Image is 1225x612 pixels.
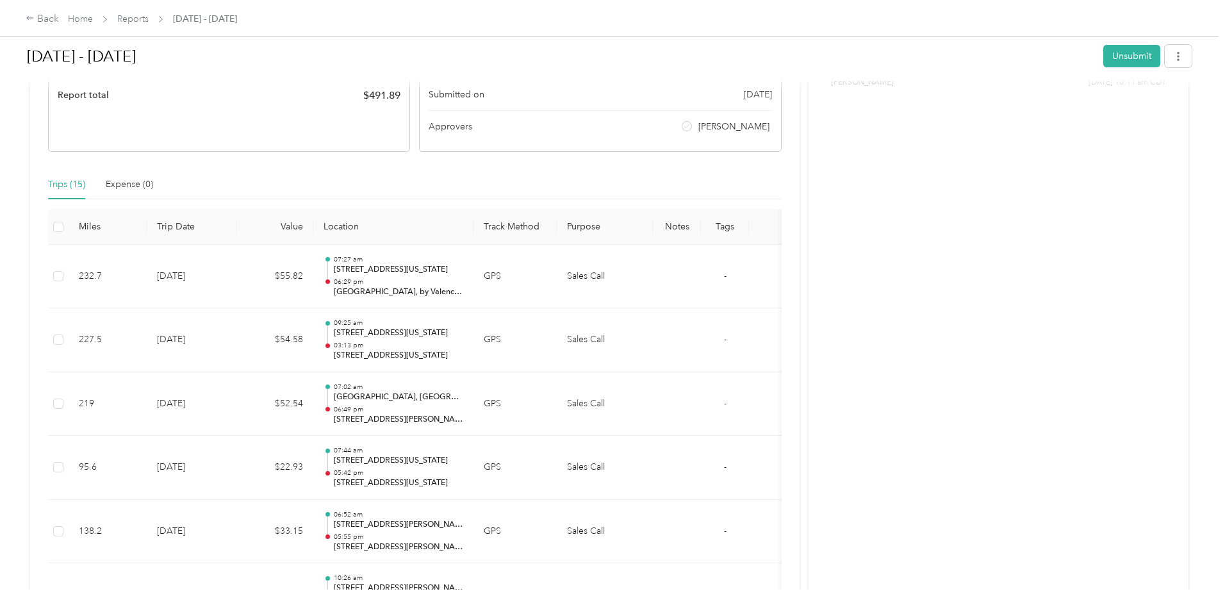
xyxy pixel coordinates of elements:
iframe: Everlance-gr Chat Button Frame [1153,540,1225,612]
p: 09:25 am [334,318,463,327]
th: Purpose [557,210,653,245]
td: 232.7 [69,245,147,309]
p: 05:42 pm [334,468,463,477]
td: GPS [473,436,557,500]
p: [STREET_ADDRESS][PERSON_NAME] [334,583,463,594]
td: 227.5 [69,308,147,372]
td: [DATE] [147,436,236,500]
span: [PERSON_NAME] [698,120,769,133]
p: [STREET_ADDRESS][US_STATE] [334,477,463,489]
th: Value [236,210,313,245]
td: [DATE] [147,500,236,564]
p: 03:13 pm [334,341,463,350]
p: 10:26 am [334,574,463,583]
span: - [724,334,727,345]
p: [STREET_ADDRESS][PERSON_NAME] [334,542,463,553]
a: Reports [117,13,149,24]
p: [STREET_ADDRESS][PERSON_NAME][US_STATE] [334,414,463,426]
a: Home [68,13,93,24]
td: 95.6 [69,436,147,500]
div: Expense (0) [106,178,153,192]
button: Unsubmit [1103,45,1160,67]
td: $55.82 [236,245,313,309]
td: GPS [473,245,557,309]
th: Tags [701,210,749,245]
p: [GEOGRAPHIC_DATA], by Valencia Hotel Group, [STREET_ADDRESS][US_STATE] [334,286,463,298]
td: 219 [69,372,147,436]
div: Back [26,12,59,27]
span: [DATE] - [DATE] [173,12,237,26]
span: - [724,270,727,281]
p: [STREET_ADDRESS][US_STATE] [334,327,463,339]
h1: Sep 1 - 30, 2025 [27,41,1094,72]
p: 07:44 am [334,446,463,455]
span: Approvers [429,120,472,133]
td: [DATE] [147,372,236,436]
td: $54.58 [236,308,313,372]
td: GPS [473,372,557,436]
p: 07:02 am [334,383,463,392]
p: [STREET_ADDRESS][US_STATE] [334,350,463,361]
p: 07:27 am [334,255,463,264]
span: - [724,589,727,600]
p: 06:52 am [334,510,463,519]
div: Trips (15) [48,178,85,192]
td: GPS [473,308,557,372]
th: Location [313,210,473,245]
td: $22.93 [236,436,313,500]
p: [STREET_ADDRESS][PERSON_NAME] [334,519,463,531]
span: - [724,398,727,409]
span: - [724,525,727,536]
span: $ 491.89 [363,88,400,103]
td: Sales Call [557,436,653,500]
td: [DATE] [147,308,236,372]
td: 138.2 [69,500,147,564]
th: Track Method [473,210,557,245]
p: 06:49 pm [334,405,463,414]
td: Sales Call [557,308,653,372]
span: - [724,461,727,472]
td: $52.54 [236,372,313,436]
th: Trip Date [147,210,236,245]
td: Sales Call [557,245,653,309]
span: Submitted on [429,88,484,101]
p: 06:29 pm [334,277,463,286]
p: [STREET_ADDRESS][US_STATE] [334,455,463,467]
td: Sales Call [557,500,653,564]
td: GPS [473,500,557,564]
td: Sales Call [557,372,653,436]
th: Miles [69,210,147,245]
td: [DATE] [147,245,236,309]
p: 05:55 pm [334,533,463,542]
td: $33.15 [236,500,313,564]
span: Report total [58,88,109,102]
p: [GEOGRAPHIC_DATA], [GEOGRAPHIC_DATA], [GEOGRAPHIC_DATA][US_STATE], [GEOGRAPHIC_DATA] [334,392,463,403]
th: Notes [653,210,701,245]
p: [STREET_ADDRESS][US_STATE] [334,264,463,276]
span: [DATE] [744,88,772,101]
